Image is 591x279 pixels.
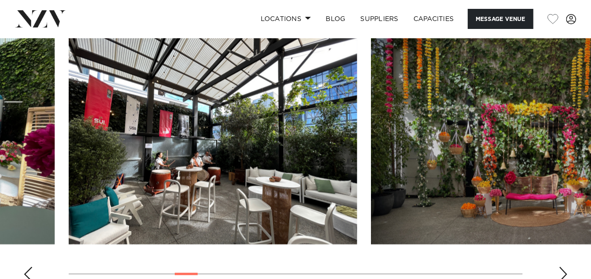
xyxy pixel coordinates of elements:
img: nzv-logo.png [15,10,66,27]
swiper-slide: 8 / 30 [69,33,357,244]
a: BLOG [318,9,353,29]
a: Locations [253,9,318,29]
a: Capacities [406,9,462,29]
a: SUPPLIERS [353,9,406,29]
button: Message Venue [468,9,533,29]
